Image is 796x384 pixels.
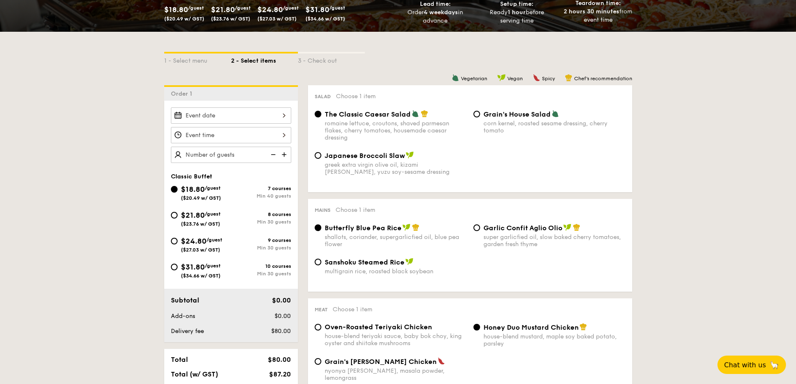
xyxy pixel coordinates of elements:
[483,323,579,331] span: Honey Duo Mustard Chicken
[231,219,291,225] div: Min 30 guests
[315,259,321,265] input: Sanshoku Steamed Ricemultigrain rice, roasted black soybean
[461,76,487,81] span: Vegetarian
[181,211,205,220] span: $21.80
[279,147,291,163] img: icon-add.58712e84.svg
[171,296,199,304] span: Subtotal
[325,258,404,266] span: Sanshoku Steamed Rice
[305,5,329,14] span: $31.80
[507,76,523,81] span: Vegan
[424,9,458,16] strong: 4 weekdays
[483,234,626,248] div: super garlicfied oil, slow baked cherry tomatoes, garden fresh thyme
[574,76,632,81] span: Chef's recommendation
[325,367,467,381] div: nyonya [PERSON_NAME], masala powder, lemongrass
[420,0,451,8] span: Lead time:
[268,356,291,364] span: $80.00
[257,16,297,22] span: ($27.03 w/ GST)
[412,110,419,117] img: icon-vegetarian.fe4039eb.svg
[231,237,291,243] div: 9 courses
[552,110,559,117] img: icon-vegetarian.fe4039eb.svg
[257,5,283,14] span: $24.80
[305,16,345,22] span: ($34.66 w/ GST)
[405,258,414,265] img: icon-vegan.f8ff3823.svg
[402,224,411,231] img: icon-vegan.f8ff3823.svg
[171,173,212,180] span: Classic Buffet
[206,237,222,243] span: /guest
[181,262,205,272] span: $31.80
[171,90,196,97] span: Order 1
[181,273,221,279] span: ($34.66 w/ GST)
[473,111,480,117] input: Grain's House Saladcorn kernel, roasted sesame dressing, cherry tomato
[717,356,786,374] button: Chat with us🦙
[412,224,420,231] img: icon-chef-hat.a58ddaea.svg
[298,53,365,65] div: 3 - Check out
[325,224,402,232] span: Butterfly Blue Pea Rice
[269,370,291,378] span: $87.20
[325,234,467,248] div: shallots, coriander, supergarlicfied oil, blue pea flower
[171,212,178,219] input: $21.80/guest($23.76 w/ GST)8 coursesMin 30 guests
[483,110,551,118] span: Grain's House Salad
[181,221,220,227] span: ($23.76 w/ GST)
[315,94,331,99] span: Salad
[205,211,221,217] span: /guest
[542,76,555,81] span: Spicy
[452,74,459,81] img: icon-vegetarian.fe4039eb.svg
[205,263,221,269] span: /guest
[483,224,562,232] span: Garlic Confit Aglio Olio
[164,5,188,14] span: $18.80
[171,264,178,270] input: $31.80/guest($34.66 w/ GST)10 coursesMin 30 guests
[171,238,178,244] input: $24.80/guest($27.03 w/ GST)9 coursesMin 30 guests
[181,185,205,194] span: $18.80
[483,120,626,134] div: corn kernel, roasted sesame dressing, cherry tomato
[398,8,473,25] div: Order in advance
[171,370,218,378] span: Total (w/ GST)
[275,313,291,320] span: $0.00
[573,224,580,231] img: icon-chef-hat.a58ddaea.svg
[315,152,321,159] input: Japanese Broccoli Slawgreek extra virgin olive oil, kizami [PERSON_NAME], yuzu soy-sesame dressing
[171,328,204,335] span: Delivery fee
[171,147,291,163] input: Number of guests
[315,358,321,365] input: Grain's [PERSON_NAME] Chickennyonya [PERSON_NAME], masala powder, lemongrass
[325,161,467,175] div: greek extra virgin olive oil, kizami [PERSON_NAME], yuzu soy-sesame dressing
[473,324,480,331] input: Honey Duo Mustard Chickenhouse-blend mustard, maple soy baked potato, parsley
[315,207,331,213] span: Mains
[315,324,321,331] input: Oven-Roasted Teriyaki Chickenhouse-blend teriyaki sauce, baby bok choy, king oyster and shiitake ...
[171,127,291,143] input: Event time
[325,358,437,366] span: Grain's [PERSON_NAME] Chicken
[164,16,204,22] span: ($20.49 w/ GST)
[231,271,291,277] div: Min 30 guests
[231,53,298,65] div: 2 - Select items
[406,151,414,159] img: icon-vegan.f8ff3823.svg
[483,333,626,347] div: house-blend mustard, maple soy baked potato, parsley
[325,333,467,347] div: house-blend teriyaki sauce, baby bok choy, king oyster and shiitake mushrooms
[497,74,506,81] img: icon-vegan.f8ff3823.svg
[325,323,432,331] span: Oven-Roasted Teriyaki Chicken
[421,110,428,117] img: icon-chef-hat.a58ddaea.svg
[164,53,231,65] div: 1 - Select menu
[561,8,636,24] div: from event time
[437,357,445,365] img: icon-spicy.37a8142b.svg
[315,111,321,117] input: The Classic Caesar Saladromaine lettuce, croutons, shaved parmesan flakes, cherry tomatoes, house...
[171,356,188,364] span: Total
[283,5,299,11] span: /guest
[325,120,467,141] div: romaine lettuce, croutons, shaved parmesan flakes, cherry tomatoes, housemade caesar dressing
[231,186,291,191] div: 7 courses
[235,5,251,11] span: /guest
[271,328,291,335] span: $80.00
[211,5,235,14] span: $21.80
[205,185,221,191] span: /guest
[266,147,279,163] img: icon-reduce.1d2dbef1.svg
[325,110,411,118] span: The Classic Caesar Salad
[724,361,766,369] span: Chat with us
[325,268,467,275] div: multigrain rice, roasted black soybean
[315,224,321,231] input: Butterfly Blue Pea Riceshallots, coriander, supergarlicfied oil, blue pea flower
[580,323,587,331] img: icon-chef-hat.a58ddaea.svg
[508,9,526,16] strong: 1 hour
[336,93,376,100] span: Choose 1 item
[533,74,540,81] img: icon-spicy.37a8142b.svg
[171,313,195,320] span: Add-ons
[333,306,372,313] span: Choose 1 item
[500,0,534,8] span: Setup time:
[479,8,554,25] div: Ready before serving time
[315,307,328,313] span: Meat
[563,224,572,231] img: icon-vegan.f8ff3823.svg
